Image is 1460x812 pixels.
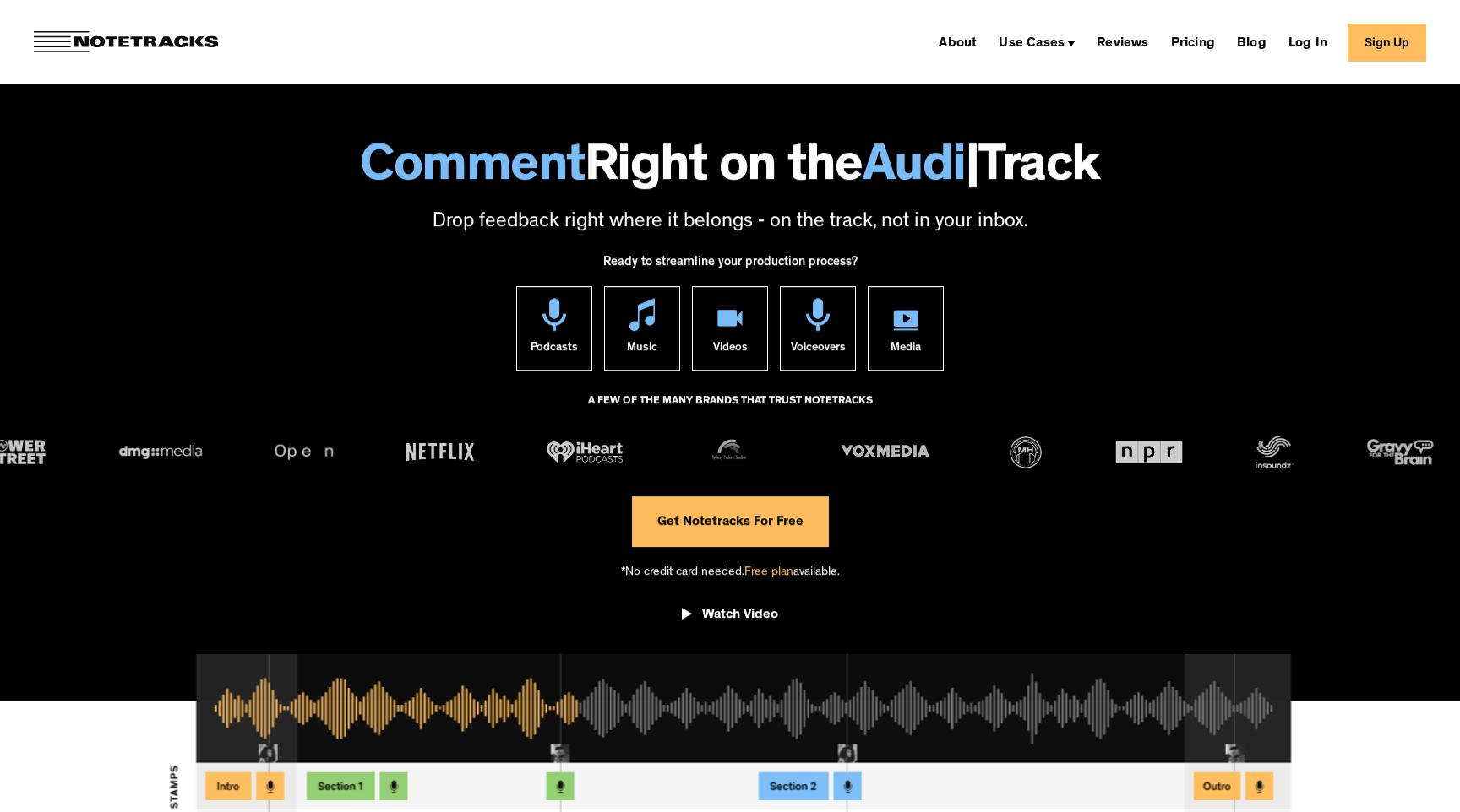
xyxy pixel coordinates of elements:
a: Reviews [1090,29,1155,56]
div: *No credit card needed. available. [621,547,840,595]
div: Watch Video [702,607,778,624]
div: Media [891,331,921,370]
a: About [932,29,983,56]
a: Voiceovers [780,286,856,371]
div: A FEW OF THE MANY BRANDS THAT TRUST NOTETRACKS [588,387,873,433]
a: Blog [1230,29,1273,56]
div: Voiceovers [791,331,846,370]
p: Drop feedback right where it belongs - on the track, not in your inbox. [17,208,1443,237]
div: Videos [713,331,748,370]
a: Get Notetracks For Free [632,496,829,547]
a: Music [604,286,680,371]
a: Sign Up [1348,24,1426,62]
div: Use Cases [999,37,1065,51]
a: Videos [692,286,768,371]
span: Free plan [744,566,793,579]
a: Pricing [1164,29,1222,56]
a: open lightbox [682,594,778,641]
span: Comment [360,143,585,196]
a: Podcasts [516,286,592,371]
a: Media [868,286,944,371]
div: Music [627,331,657,370]
h1: Right on the Track [17,143,1443,196]
span: Audi [863,143,966,196]
span: | [966,143,979,196]
div: Ready to streamline your production process? [603,246,858,286]
div: Podcasts [531,331,578,370]
div: Use Cases [992,29,1081,56]
a: Log In [1282,29,1334,56]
